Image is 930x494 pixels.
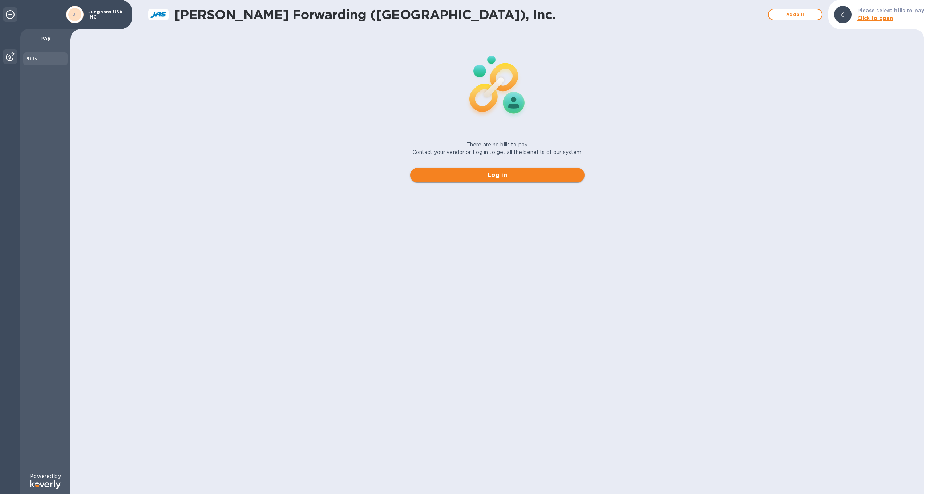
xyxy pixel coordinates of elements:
b: Bills [26,56,37,61]
button: Log in [410,168,585,182]
b: Please select bills to pay [857,8,924,13]
b: JI [73,12,77,17]
h1: [PERSON_NAME] Forwarding ([GEOGRAPHIC_DATA]), Inc. [174,7,764,22]
p: Junghans USA INC [88,9,125,20]
p: There are no bills to pay. Contact your vendor or Log in to get all the benefits of our system. [412,141,583,156]
b: Click to open [857,15,893,21]
p: Powered by [30,473,61,480]
span: Log in [416,171,579,179]
img: Logo [30,480,61,489]
span: Add bill [775,10,816,19]
p: Pay [26,35,65,42]
button: Addbill [768,9,822,20]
